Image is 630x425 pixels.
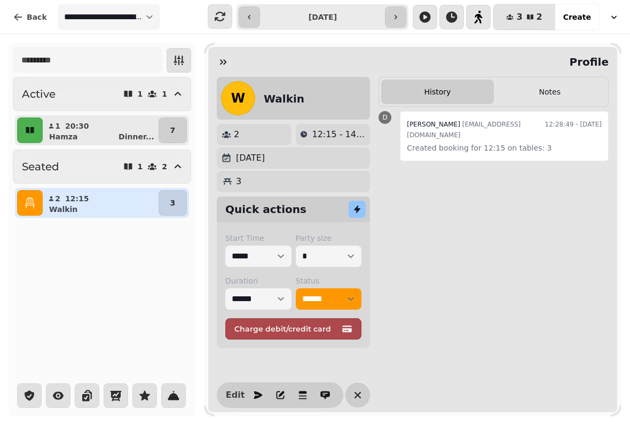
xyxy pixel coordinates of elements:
span: Edit [229,391,242,399]
p: 12:15 [65,193,89,204]
span: Back [27,13,47,21]
label: Duration [225,276,292,286]
p: 7 [170,125,176,136]
label: Start Time [225,233,292,243]
span: [PERSON_NAME] [407,121,460,128]
button: Active11 [13,77,191,111]
button: Edit [225,384,246,406]
button: 7 [159,117,187,143]
span: 2 [537,13,542,21]
p: 3 [170,198,176,208]
label: Status [296,276,362,286]
p: Hamza [49,131,77,142]
button: 32 [493,4,555,30]
p: Walkin [49,204,77,215]
button: 120:30HamzaDinner... [45,117,156,143]
span: D [383,114,388,121]
p: 1 [54,121,61,131]
h2: Walkin [264,91,304,106]
p: 20:30 [65,121,89,131]
button: History [381,80,493,104]
p: 2 [162,163,167,170]
p: Created booking for 12:15 on tables: 3 [407,141,602,154]
p: [DATE] [236,152,265,164]
h2: Seated [22,159,59,174]
h2: Active [22,86,56,101]
span: 3 [516,13,522,21]
button: Back [4,4,56,30]
p: 1 [138,163,143,170]
label: Party size [296,233,362,243]
p: 12:15 - 14:15 [312,128,366,141]
button: Notes [494,80,606,104]
h2: Profile [565,54,609,69]
p: 2 [234,128,239,141]
p: Dinner ... [119,131,154,142]
time: 12:28:49 - [DATE] [545,118,602,141]
button: Create [555,4,600,30]
button: 3 [159,190,187,216]
h2: Quick actions [225,202,306,217]
p: 3 [236,175,241,188]
p: 1 [162,90,167,98]
button: Charge debit/credit card [225,318,361,340]
span: Create [563,13,591,21]
span: W [231,92,245,105]
button: 212:15Walkin [45,190,156,216]
p: 1 [138,90,143,98]
p: 2 [54,193,61,204]
button: Seated12 [13,149,191,184]
span: Charge debit/credit card [234,325,340,333]
div: [EMAIL_ADDRESS][DOMAIN_NAME] [407,118,536,141]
